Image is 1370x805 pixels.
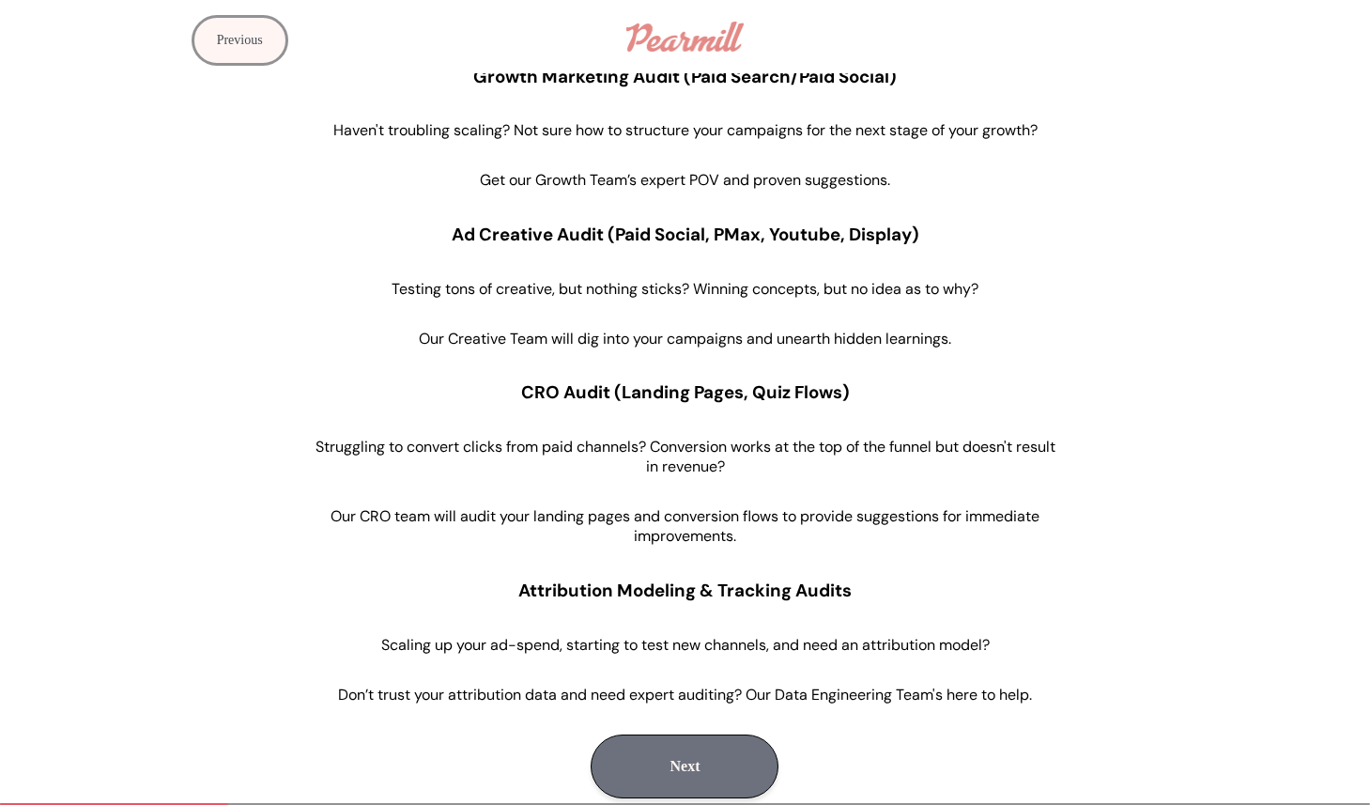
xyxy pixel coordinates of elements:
p: Haven't troubling scaling? Not sure how to structure your campaigns for the next stage of your gr... [333,120,1038,140]
a: Logo [617,12,753,61]
h3: Ad Creative Audit (Paid Social, PMax, Youtube, Display) [452,223,919,246]
p: Our Creative Team will dig into your campaigns and unearth hidden learnings. [419,329,951,348]
p: Get our Growth Team’s expert POV and proven suggestions. [480,170,890,190]
img: Logo [626,22,744,52]
p: Our CRO team will audit your landing pages and conversion flows to provide suggestions for immedi... [310,506,1061,546]
p: Scaling up your ad-spend, starting to test new channels, and need an attribution model? [381,635,990,655]
button: Next [591,735,778,798]
h3: Growth Marketing Audit (Paid Search/Paid Social) [473,65,897,88]
h3: Attribution Modeling & Tracking Audits [518,579,852,602]
button: Previous [192,15,288,66]
p: Testing tons of creative, but nothing sticks? Winning concepts, but no idea as to why? [392,279,978,299]
p: Struggling to convert clicks from paid channels? Conversion works at the top of the funnel but do... [310,437,1061,476]
p: Don’t trust your attribution data and need expert auditing? Our Data Engineering Team's here to h... [338,685,1032,704]
h3: CRO Audit (Landing Pages, Quiz Flows) [521,380,850,404]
